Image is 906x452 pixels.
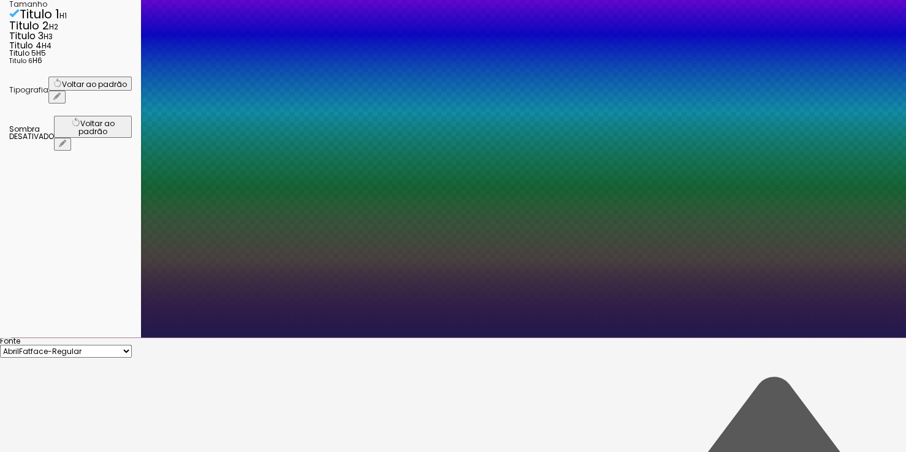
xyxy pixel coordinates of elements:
[9,56,32,66] span: Titulo 6
[62,79,127,89] span: Voltar ao padrão
[49,21,58,32] span: H2
[9,29,44,43] span: Titulo 3
[9,126,54,133] div: Sombra
[44,31,53,42] span: H3
[54,116,132,138] button: Voltar ao padrão
[42,40,51,51] span: H4
[9,131,54,141] span: DESATIVADO
[9,39,42,51] span: Titulo 4
[9,18,49,33] span: Titulo 2
[9,1,132,8] div: Tamanho
[9,8,20,18] img: Icone
[78,118,115,137] span: Voltar ao padrão
[48,77,132,91] button: Voltar ao padrão
[59,10,67,21] span: H1
[32,55,42,66] span: H6
[9,48,36,58] span: Titulo 5
[9,86,48,94] div: Tipografia
[36,48,46,58] span: H5
[20,6,59,23] span: Titulo 1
